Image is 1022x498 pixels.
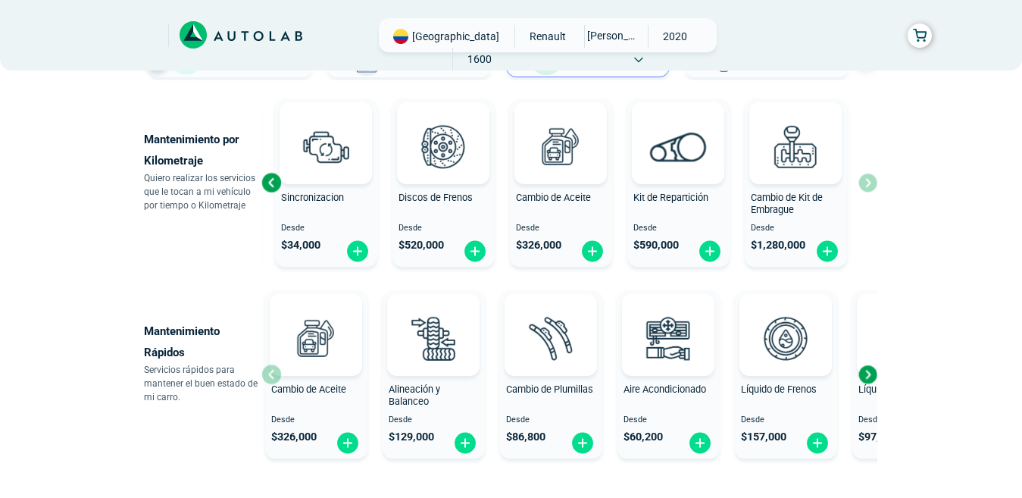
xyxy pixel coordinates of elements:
[260,171,283,194] div: Previous slide
[463,240,487,263] img: fi_plus-circle2.svg
[420,105,466,151] img: AD0BCuuxAAAAAElFTkSuQmCC
[506,384,593,395] span: Cambio de Plumillas
[389,384,440,408] span: Alineación y Balanceo
[624,431,663,443] span: $ 60,200
[281,192,344,203] span: Sincronizacion
[751,224,841,233] span: Desde
[635,305,702,371] img: aire_acondicionado-v3.svg
[510,99,612,267] button: Cambio de Aceite Desde $326,000
[400,305,467,371] img: alineacion_y_balanceo-v3.svg
[527,113,594,180] img: cambio_de_aceite-v3.svg
[870,305,936,371] img: liquido_refrigerante-v3.svg
[412,29,499,44] span: [GEOGRAPHIC_DATA]
[453,431,477,455] img: fi_plus-circle2.svg
[633,192,708,203] span: Kit de Repartición
[398,192,473,203] span: Discos de Frenos
[303,105,348,151] img: AD0BCuuxAAAAAElFTkSuQmCC
[773,105,818,151] img: AD0BCuuxAAAAAElFTkSuQmCC
[383,290,485,459] button: Alineación y Balanceo Desde $129,000
[650,132,707,161] img: correa_de_reparticion-v3.svg
[752,305,819,371] img: liquido_frenos-v3.svg
[521,25,575,48] span: RENAULT
[762,113,829,180] img: kit_de_embrague-v3.svg
[517,305,584,371] img: plumillas-v3.svg
[516,239,561,252] span: $ 326,000
[538,105,583,151] img: AD0BCuuxAAAAAElFTkSuQmCC
[528,297,574,343] img: AD0BCuuxAAAAAElFTkSuQmCC
[281,224,371,233] span: Desde
[271,415,361,425] span: Desde
[655,105,701,151] img: AD0BCuuxAAAAAElFTkSuQmCC
[751,192,823,216] span: Cambio de Kit de Embrague
[281,239,320,252] span: $ 34,000
[856,363,879,386] div: Next slide
[506,431,545,443] span: $ 86,800
[645,297,691,343] img: AD0BCuuxAAAAAElFTkSuQmCC
[649,25,702,48] span: 2020
[633,224,724,233] span: Desde
[580,240,605,263] img: fi_plus-circle2.svg
[698,240,722,263] img: fi_plus-circle2.svg
[389,415,479,425] span: Desde
[506,415,596,425] span: Desde
[410,113,477,180] img: frenos2-v3.svg
[516,224,606,233] span: Desde
[271,384,346,395] span: Cambio de Aceite
[570,431,595,455] img: fi_plus-circle2.svg
[411,297,456,343] img: AD0BCuuxAAAAAElFTkSuQmCC
[144,129,261,171] p: Mantenimiento por Kilometraje
[688,431,712,455] img: fi_plus-circle2.svg
[852,290,955,459] button: Líquido Refrigerante Desde $97,300
[144,363,261,404] p: Servicios rápidos para mantener el buen estado de mi carro.
[453,48,507,70] span: 1600
[858,415,949,425] span: Desde
[805,431,830,455] img: fi_plus-circle2.svg
[815,240,839,263] img: fi_plus-circle2.svg
[398,239,444,252] span: $ 520,000
[741,415,831,425] span: Desde
[345,240,370,263] img: fi_plus-circle2.svg
[336,431,360,455] img: fi_plus-circle2.svg
[144,321,261,363] p: Mantenimiento Rápidos
[858,431,898,443] span: $ 97,300
[144,171,261,212] p: Quiero realizar los servicios que le tocan a mi vehículo por tiempo o Kilometraje
[393,29,408,44] img: Flag of COLOMBIA
[392,99,495,267] button: Discos de Frenos Desde $520,000
[617,290,720,459] button: Aire Acondicionado Desde $60,200
[624,415,714,425] span: Desde
[763,297,808,343] img: AD0BCuuxAAAAAElFTkSuQmCC
[500,290,602,459] button: Cambio de Plumillas Desde $86,800
[633,239,679,252] span: $ 590,000
[283,305,349,371] img: cambio_de_aceite-v3.svg
[858,384,944,395] span: Líquido Refrigerante
[389,431,434,443] span: $ 129,000
[624,384,706,395] span: Aire Acondicionado
[292,113,359,180] img: sincronizacion-v3.svg
[271,431,317,443] span: $ 326,000
[265,290,367,459] button: Cambio de Aceite Desde $326,000
[741,384,817,395] span: Líquido de Frenos
[745,99,847,267] button: Cambio de Kit de Embrague Desde $1,280,000
[398,224,489,233] span: Desde
[627,99,730,267] button: Kit de Repartición Desde $590,000
[275,99,377,267] button: Sincronizacion Desde $34,000
[293,297,339,343] img: AD0BCuuxAAAAAElFTkSuQmCC
[735,290,837,459] button: Líquido de Frenos Desde $157,000
[751,239,805,252] span: $ 1,280,000
[741,431,786,443] span: $ 157,000
[516,192,591,203] span: Cambio de Aceite
[585,25,639,46] span: [PERSON_NAME] LIFE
